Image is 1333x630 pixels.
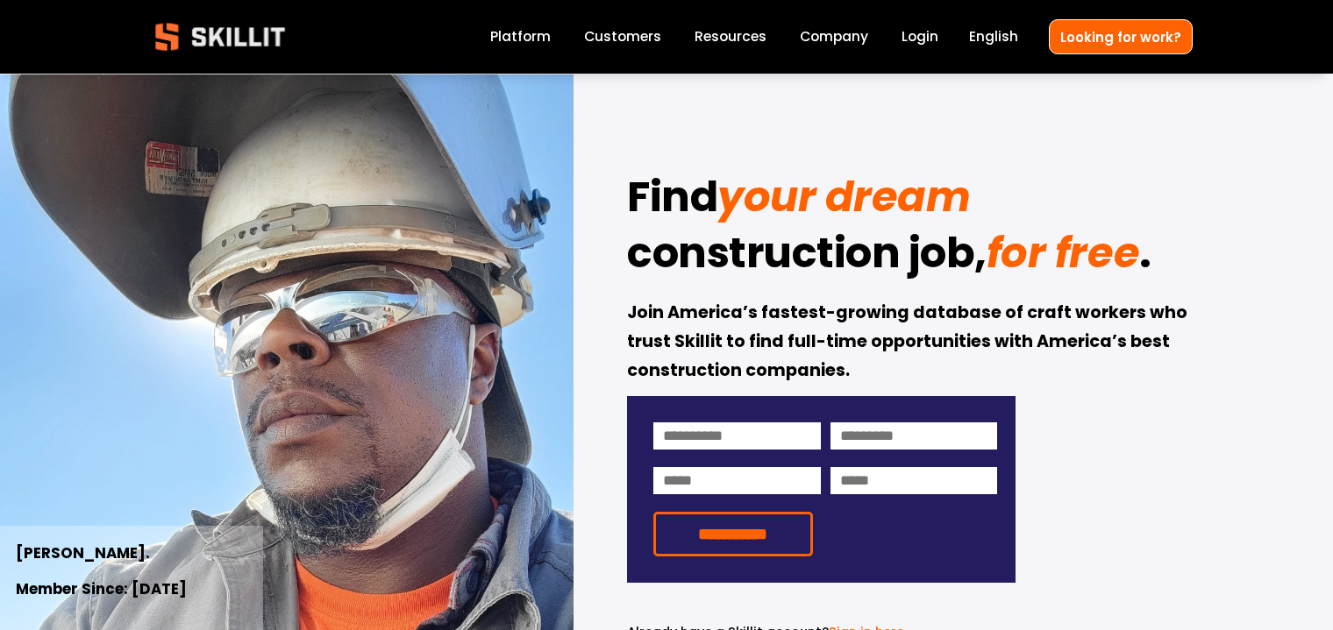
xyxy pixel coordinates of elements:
[800,25,868,49] a: Company
[969,25,1018,49] div: language picker
[627,165,717,237] strong: Find
[717,167,970,226] em: your dream
[695,26,766,46] span: Resources
[490,25,551,49] a: Platform
[627,221,987,293] strong: construction job,
[987,223,1139,282] em: for free
[1139,221,1151,293] strong: .
[584,25,661,49] a: Customers
[695,25,766,49] a: folder dropdown
[902,25,938,49] a: Login
[16,577,187,603] strong: Member Since: [DATE]
[627,300,1191,386] strong: Join America’s fastest-growing database of craft workers who trust Skillit to find full-time oppo...
[140,11,300,63] img: Skillit
[969,26,1018,46] span: English
[1049,19,1193,53] a: Looking for work?
[16,542,150,567] strong: [PERSON_NAME].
